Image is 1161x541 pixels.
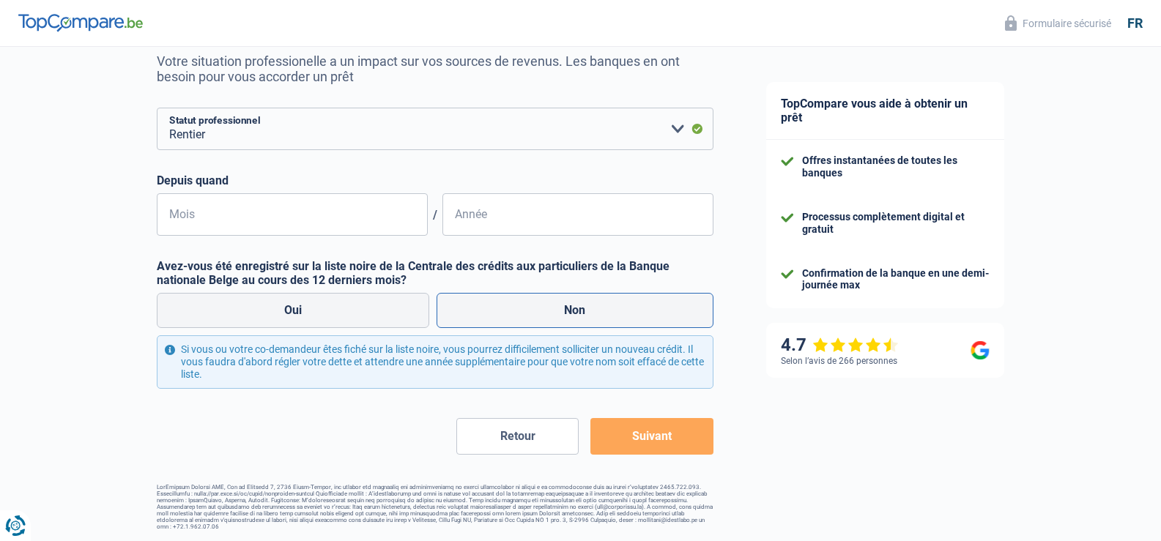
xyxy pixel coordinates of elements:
div: TopCompare vous aide à obtenir un prêt [766,82,1004,140]
div: 4.7 [781,335,899,356]
button: Suivant [590,418,713,455]
footer: LorEmipsum Dolorsi AME, Con ad Elitsedd 7, 2736 Eiusm-Tempor, inc utlabor etd magnaaliq eni admin... [157,484,713,530]
div: Si vous ou votre co-demandeur êtes fiché sur la liste noire, vous pourrez difficilement sollicite... [157,335,713,388]
input: AAAA [442,193,713,236]
div: Offres instantanées de toutes les banques [802,154,990,179]
span: / [428,208,442,222]
div: Selon l’avis de 266 personnes [781,356,897,366]
img: TopCompare Logo [18,14,143,31]
button: Retour [456,418,579,455]
label: Avez-vous été enregistré sur la liste noire de la Centrale des crédits aux particuliers de la Ban... [157,259,713,287]
div: Confirmation de la banque en une demi-journée max [802,267,990,292]
p: Votre situation professionelle a un impact sur vos sources de revenus. Les banques en ont besoin ... [157,53,713,84]
label: Non [437,293,713,328]
div: Processus complètement digital et gratuit [802,211,990,236]
label: Depuis quand [157,174,713,187]
button: Formulaire sécurisé [996,11,1120,35]
label: Oui [157,293,430,328]
div: fr [1127,15,1143,31]
input: MM [157,193,428,236]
